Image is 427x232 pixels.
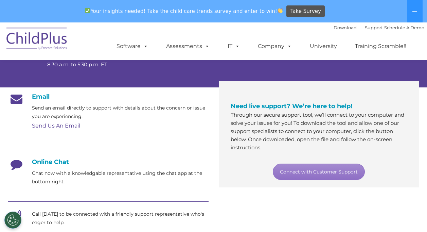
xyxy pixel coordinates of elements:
span: Take Survey [290,5,321,17]
a: Company [251,39,299,53]
img: ChildPlus by Procare Solutions [3,23,71,57]
p: Through our secure support tool, we’ll connect to your computer and solve your issues for you! To... [231,111,407,152]
a: Software [110,39,155,53]
a: Schedule A Demo [384,25,424,30]
a: IT [221,39,247,53]
a: Take Survey [286,5,325,17]
a: Training Scramble!! [348,39,413,53]
img: 👏 [278,8,283,13]
p: Call [DATE] to be connected with a friendly support representative who's eager to help. [32,210,209,227]
a: Assessments [159,39,216,53]
a: Connect with Customer Support [273,164,365,180]
a: University [303,39,344,53]
span: Need live support? We’re here to help! [231,102,352,110]
a: Support [365,25,383,30]
h4: Email [8,93,209,100]
img: ✅ [85,8,90,13]
p: Send an email directly to support with details about the concern or issue you are experiencing. [32,104,209,121]
font: | [334,25,424,30]
h4: Online Chat [8,158,209,166]
p: Chat now with a knowledgable representative using the chat app at the bottom right. [32,169,209,186]
button: Cookies Settings [4,212,21,229]
span: Your insights needed! Take the child care trends survey and enter to win! [82,4,286,18]
a: Download [334,25,357,30]
a: Send Us An Email [32,122,80,129]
